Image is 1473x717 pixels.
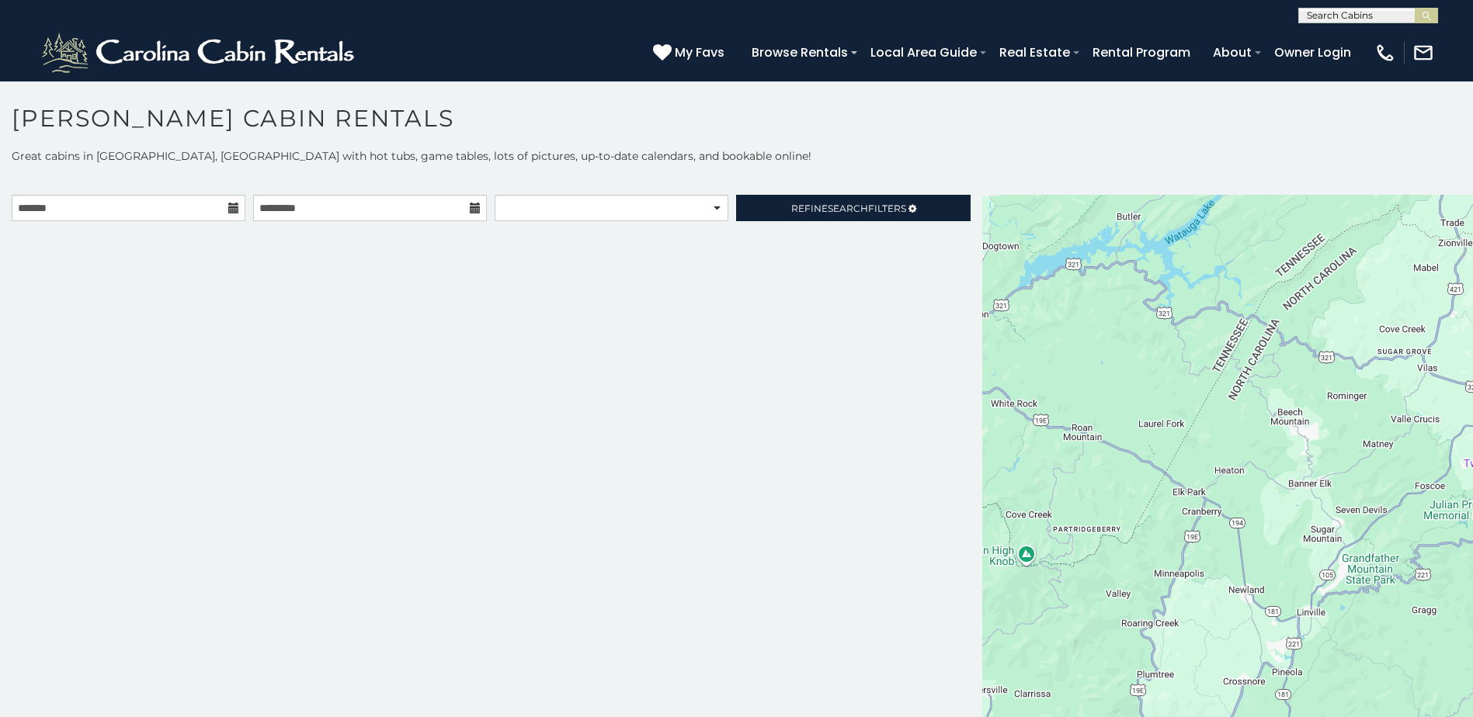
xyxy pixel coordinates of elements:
a: Owner Login [1266,39,1359,66]
a: Local Area Guide [863,39,985,66]
span: Search [828,203,868,214]
a: My Favs [653,43,728,63]
a: RefineSearchFilters [736,195,970,221]
a: Real Estate [992,39,1078,66]
span: Refine Filters [791,203,906,214]
img: White-1-2.png [39,29,361,76]
img: phone-regular-white.png [1374,42,1396,64]
img: mail-regular-white.png [1412,42,1434,64]
a: Rental Program [1085,39,1198,66]
span: My Favs [675,43,724,62]
a: Browse Rentals [744,39,856,66]
a: About [1205,39,1259,66]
